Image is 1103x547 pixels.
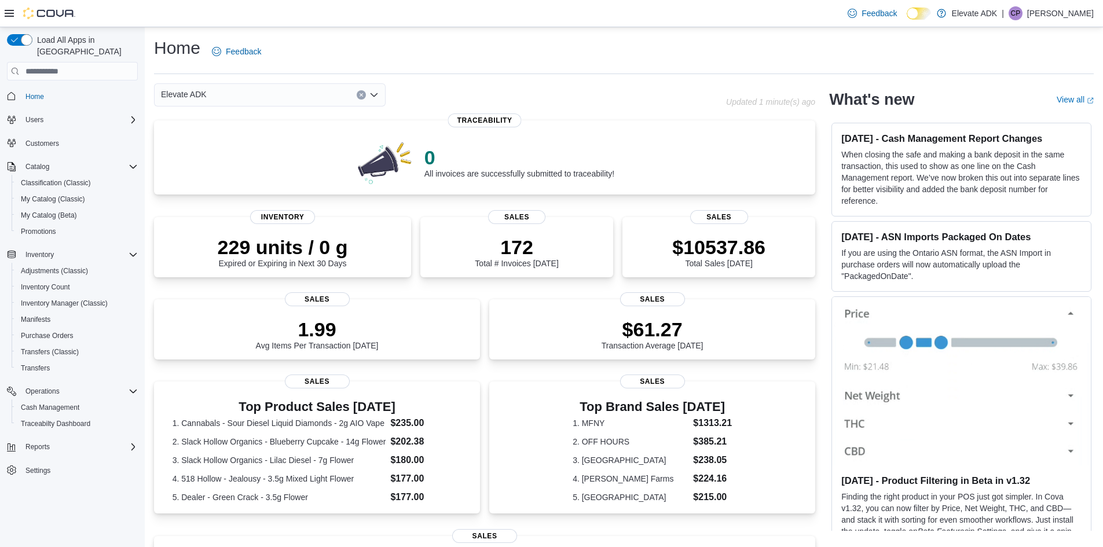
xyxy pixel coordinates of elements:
[21,419,90,428] span: Traceabilty Dashboard
[693,490,732,504] dd: $215.00
[25,250,54,259] span: Inventory
[12,207,142,223] button: My Catalog (Beta)
[16,329,138,343] span: Purchase Orders
[573,473,688,484] dt: 4. [PERSON_NAME] Farms
[12,191,142,207] button: My Catalog (Classic)
[21,384,64,398] button: Operations
[16,296,138,310] span: Inventory Manager (Classic)
[173,436,386,447] dt: 2. Slack Hollow Organics - Blueberry Cupcake - 14g Flower
[16,225,61,238] a: Promotions
[16,417,95,431] a: Traceabilty Dashboard
[16,329,78,343] a: Purchase Orders
[21,90,49,104] a: Home
[475,236,558,268] div: Total # Invoices [DATE]
[21,315,50,324] span: Manifests
[390,435,461,449] dd: $202.38
[16,264,138,278] span: Adjustments (Classic)
[218,236,348,259] p: 229 units / 0 g
[488,210,546,224] span: Sales
[16,192,90,206] a: My Catalog (Classic)
[32,34,138,57] span: Load All Apps in [GEOGRAPHIC_DATA]
[16,401,138,414] span: Cash Management
[620,375,685,388] span: Sales
[390,472,461,486] dd: $177.00
[12,175,142,191] button: Classification (Classic)
[25,442,50,451] span: Reports
[2,462,142,479] button: Settings
[21,194,85,204] span: My Catalog (Classic)
[16,401,84,414] a: Cash Management
[573,417,688,429] dt: 1. MFNY
[21,248,58,262] button: Inventory
[16,313,138,326] span: Manifests
[2,112,142,128] button: Users
[1027,6,1094,20] p: [PERSON_NAME]
[173,417,386,429] dt: 1. Cannabals - Sour Diesel Liquid Diamonds - 2g AIO Vape
[573,454,688,466] dt: 3. [GEOGRAPHIC_DATA]
[475,236,558,259] p: 172
[21,347,79,357] span: Transfers (Classic)
[12,328,142,344] button: Purchase Orders
[573,436,688,447] dt: 2. OFF HOURS
[16,345,83,359] a: Transfers (Classic)
[16,296,112,310] a: Inventory Manager (Classic)
[25,115,43,124] span: Users
[21,113,48,127] button: Users
[12,399,142,416] button: Cash Management
[841,133,1082,144] h3: [DATE] - Cash Management Report Changes
[2,135,142,152] button: Customers
[16,264,93,278] a: Adjustments (Classic)
[285,375,350,388] span: Sales
[16,208,82,222] a: My Catalog (Beta)
[25,92,44,101] span: Home
[424,146,614,178] div: All invoices are successfully submitted to traceability!
[16,208,138,222] span: My Catalog (Beta)
[285,292,350,306] span: Sales
[841,475,1082,486] h3: [DATE] - Product Filtering in Beta in v1.32
[21,331,74,340] span: Purchase Orders
[250,210,315,224] span: Inventory
[25,387,60,396] span: Operations
[173,473,386,484] dt: 4. 518 Hollow - Jealousy - 3.5g Mixed Light Flower
[452,529,517,543] span: Sales
[12,263,142,279] button: Adjustments (Classic)
[25,139,59,148] span: Customers
[357,90,366,100] button: Clear input
[16,313,55,326] a: Manifests
[390,453,461,467] dd: $180.00
[21,384,138,398] span: Operations
[841,149,1082,207] p: When closing the safe and making a bank deposit in the same transaction, this used to show as one...
[173,491,386,503] dt: 5. Dealer - Green Crack - 3.5g Flower
[161,87,207,101] span: Elevate ADK
[952,6,998,20] p: Elevate ADK
[173,400,462,414] h3: Top Product Sales [DATE]
[16,280,138,294] span: Inventory Count
[25,162,49,171] span: Catalog
[21,299,108,308] span: Inventory Manager (Classic)
[21,403,79,412] span: Cash Management
[907,8,931,20] input: Dark Mode
[23,8,75,19] img: Cova
[256,318,379,341] p: 1.99
[390,416,461,430] dd: $235.00
[21,160,138,174] span: Catalog
[693,435,732,449] dd: $385.21
[1011,6,1021,20] span: CP
[829,90,914,109] h2: What's new
[21,137,64,150] a: Customers
[693,472,732,486] dd: $224.16
[841,231,1082,243] h3: [DATE] - ASN Imports Packaged On Dates
[672,236,765,268] div: Total Sales [DATE]
[218,236,348,268] div: Expired or Expiring in Next 30 Days
[1087,97,1094,104] svg: External link
[2,383,142,399] button: Operations
[21,211,77,220] span: My Catalog (Beta)
[12,344,142,360] button: Transfers (Classic)
[21,113,138,127] span: Users
[16,417,138,431] span: Traceabilty Dashboard
[12,295,142,311] button: Inventory Manager (Classic)
[2,439,142,455] button: Reports
[620,292,685,306] span: Sales
[21,136,138,150] span: Customers
[369,90,379,100] button: Open list of options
